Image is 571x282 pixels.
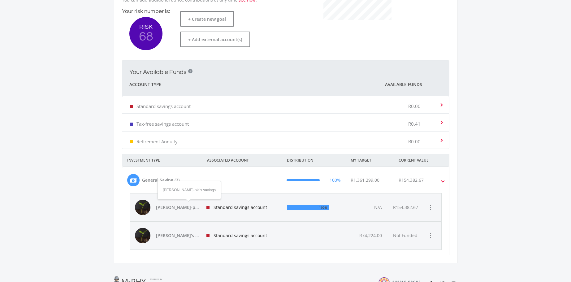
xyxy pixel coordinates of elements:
span: RISK [129,24,162,30]
button: RISK 68 [129,17,162,50]
div: i [188,69,192,73]
p: R0.41 [408,121,421,127]
div: ASSOCIATED ACCOUNT [202,154,282,167]
button: more_vert [424,201,437,214]
h4: Your risk number is: [122,8,170,15]
mat-expansion-panel-header: Tax-free savings account R0.41 [122,114,449,131]
span: R1,361,299.00 [351,177,379,183]
button: + Add external account(s) [180,32,250,47]
button: + Create new goal [180,11,234,27]
div: R154,382.67 [399,177,424,183]
span: N/A [374,204,382,210]
div: 100% [330,177,341,183]
div: General Saving (2) [142,177,180,183]
mat-expansion-panel-header: Your Available Funds i Account Type Available Funds [122,60,449,96]
i: more_vert [427,232,434,239]
div: Your Available Funds i Account Type Available Funds [122,96,449,149]
h2: Your Available Funds [129,68,187,76]
mat-expansion-panel-header: Standard savings account R0.00 [122,96,449,113]
i: more_vert [427,204,434,211]
mat-expansion-panel-header: General Saving (2) 100% R1,361,299.00 R154,382.67 [122,167,449,193]
span: Not Funded [393,232,417,238]
div: General Saving (2) 100% R1,361,299.00 R154,382.67 [122,193,449,255]
p: Standard savings account [136,103,191,109]
div: 100% [318,204,327,210]
div: Standard savings account [201,193,283,221]
div: R154,382.67 [393,204,418,210]
mat-expansion-panel-header: Retirement Annuity R0.00 [122,132,449,149]
button: more_vert [424,229,437,242]
div: DISTRIBUTION [282,154,346,167]
p: Retirement Annuity [136,138,178,145]
div: MY TARGET [346,154,394,167]
div: CURRENT VALUE [394,154,457,167]
span: [PERSON_NAME]-pie's savings [156,204,199,210]
p: R0.00 [408,138,421,145]
p: Tax-free savings account [136,121,189,127]
span: Account Type [129,81,161,88]
div: Standard savings account [201,222,283,249]
p: R0.00 [408,103,421,109]
div: INVESTMENT TYPE [122,154,202,167]
span: [PERSON_NAME]'s first savings [156,232,199,239]
span: 68 [129,30,162,43]
span: Available Funds [385,81,422,88]
span: R74,224.00 [359,232,382,238]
